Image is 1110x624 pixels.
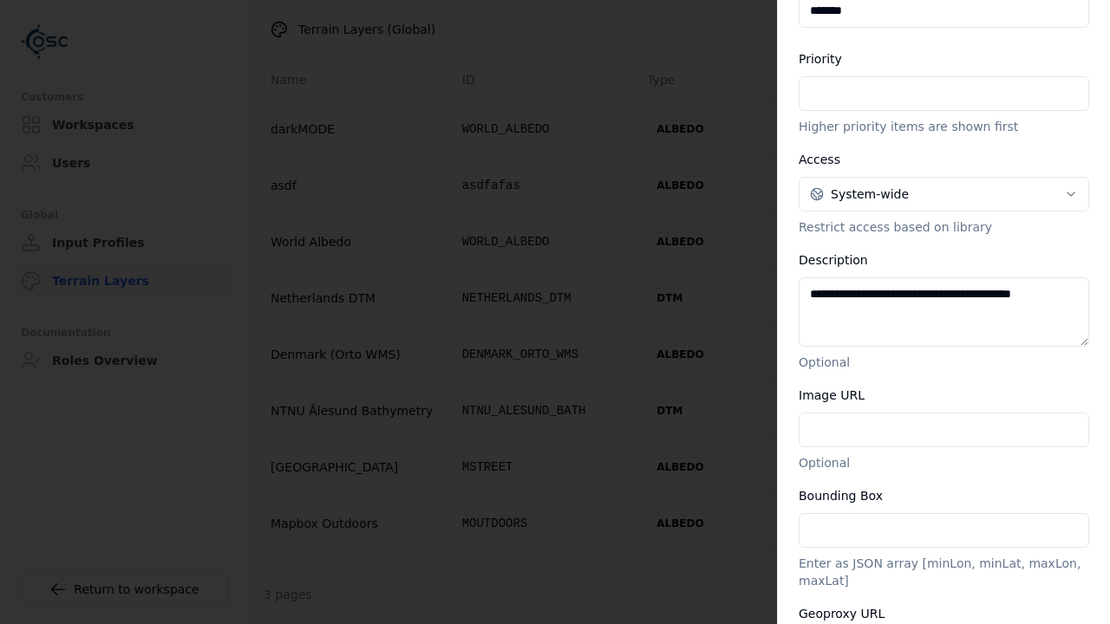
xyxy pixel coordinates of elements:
label: Geoproxy URL [799,607,885,621]
p: Optional [799,454,1089,471]
p: Optional [799,354,1089,371]
label: Access [799,153,840,166]
label: Image URL [799,388,865,402]
label: Priority [799,52,842,66]
p: Higher priority items are shown first [799,118,1089,135]
label: Bounding Box [799,489,883,503]
label: Description [799,253,868,267]
p: Restrict access based on library [799,218,1089,236]
p: Enter as JSON array [minLon, minLat, maxLon, maxLat] [799,555,1089,589]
